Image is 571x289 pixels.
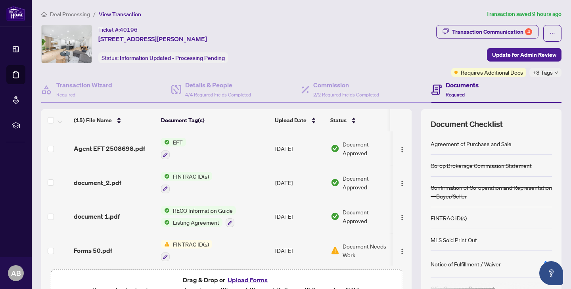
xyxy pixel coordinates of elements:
[158,109,272,131] th: Document Tag(s)
[436,25,538,39] button: Transaction Communication4
[431,235,477,244] div: MLS Sold Print Out
[396,176,408,189] button: Logo
[550,31,555,36] span: ellipsis
[525,28,532,35] div: 4
[343,174,392,191] span: Document Approved
[120,54,225,62] span: Information Updated - Processing Pending
[170,138,186,146] span: EFT
[183,275,270,285] span: Drag & Drop or
[275,116,307,125] span: Upload Date
[120,26,138,33] span: 40196
[161,172,170,181] img: Status Icon
[50,11,90,18] span: Deal Processing
[399,248,405,254] img: Logo
[56,80,112,90] h4: Transaction Wizard
[331,246,339,255] img: Document Status
[93,10,96,19] li: /
[343,140,392,157] span: Document Approved
[170,240,212,249] span: FINTRAC ID(s)
[71,109,158,131] th: (15) File Name
[98,52,228,63] div: Status:
[487,48,561,62] button: Update for Admin Review
[99,11,141,18] span: View Transaction
[399,180,405,187] img: Logo
[343,208,392,225] span: Document Approved
[98,34,207,44] span: [STREET_ADDRESS][PERSON_NAME]
[74,144,145,153] span: Agent EFT 2508698.pdf
[6,6,25,21] img: logo
[461,68,523,77] span: Requires Additional Docs
[161,138,186,159] button: Status IconEFT
[452,25,532,38] div: Transaction Communication
[330,116,347,125] span: Status
[431,260,501,268] div: Notice of Fulfillment / Waiver
[161,218,170,227] img: Status Icon
[74,246,112,255] span: Forms 50.pdf
[185,80,251,90] h4: Details & People
[225,275,270,285] button: Upload Forms
[446,92,465,98] span: Required
[533,68,553,77] span: +3 Tags
[11,268,21,279] span: AB
[554,71,558,75] span: down
[431,183,552,200] div: Confirmation of Co-operation and Representation—Buyer/Seller
[272,200,328,234] td: [DATE]
[327,109,395,131] th: Status
[161,240,212,261] button: Status IconFINTRAC ID(s)
[56,92,75,98] span: Required
[431,119,503,130] span: Document Checklist
[170,172,212,181] span: FINTRAC ID(s)
[42,25,92,63] img: IMG-N12202317_1.jpg
[396,142,408,155] button: Logo
[161,206,236,227] button: Status IconRECO Information GuideStatus IconListing Agreement
[399,146,405,153] img: Logo
[492,48,556,61] span: Update for Admin Review
[161,138,170,146] img: Status Icon
[272,166,328,200] td: [DATE]
[161,172,212,193] button: Status IconFINTRAC ID(s)
[74,116,112,125] span: (15) File Name
[313,92,379,98] span: 2/2 Required Fields Completed
[272,233,328,268] td: [DATE]
[486,10,561,19] article: Transaction saved 9 hours ago
[74,212,120,221] span: document 1.pdf
[272,109,327,131] th: Upload Date
[446,80,479,90] h4: Documents
[399,214,405,221] img: Logo
[74,178,121,187] span: document_2.pdf
[331,144,339,153] img: Document Status
[396,244,408,257] button: Logo
[396,210,408,223] button: Logo
[313,80,379,90] h4: Commission
[161,240,170,249] img: Status Icon
[170,218,222,227] span: Listing Agreement
[431,161,532,170] div: Co-op Brokerage Commission Statement
[431,214,467,222] div: FINTRAC ID(s)
[185,92,251,98] span: 4/4 Required Fields Completed
[98,25,138,34] div: Ticket #:
[331,178,339,187] img: Document Status
[161,206,170,215] img: Status Icon
[431,139,512,148] div: Agreement of Purchase and Sale
[539,261,563,285] button: Open asap
[272,131,328,166] td: [DATE]
[331,212,339,221] img: Document Status
[170,206,236,215] span: RECO Information Guide
[343,242,392,259] span: Document Needs Work
[41,12,47,17] span: home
